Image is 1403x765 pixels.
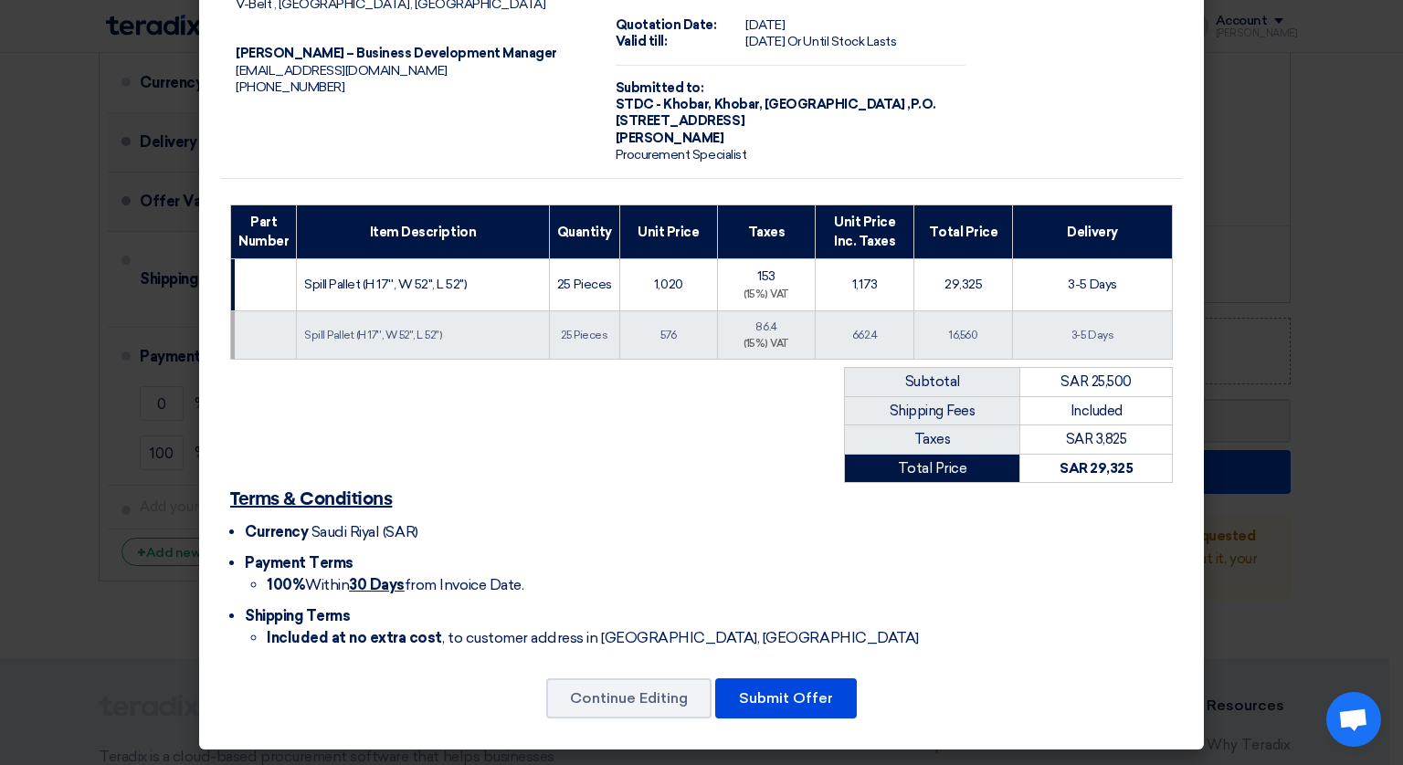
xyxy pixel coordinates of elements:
[616,17,717,33] strong: Quotation Date:
[845,454,1020,483] td: Total Price
[616,147,746,162] span: Procurement Specialist
[236,63,448,79] span: [EMAIL_ADDRESS][DOMAIN_NAME]
[660,329,677,341] span: 576
[245,523,308,540] span: Currency
[1020,368,1173,397] td: SAR 25,500
[267,576,305,593] strong: 100%
[745,17,785,33] span: [DATE]
[245,554,353,571] span: Payment Terms
[267,629,442,646] strong: Included at no extra cost
[816,205,914,259] th: Unit Price Inc. Taxes
[725,337,808,352] div: (15%) VAT
[757,268,775,284] span: 153
[616,97,712,112] span: STDC - Khobar,
[845,396,1020,425] td: Shipping Fees
[1060,460,1133,477] strong: SAR 29,325
[1066,431,1127,447] span: SAR 3,825
[725,288,808,303] div: (15%) VAT
[787,34,896,49] span: Or Until Stock Lasts
[349,576,405,593] u: 30 Days
[914,205,1013,259] th: Total Price
[616,34,668,49] strong: Valid till:
[267,576,523,593] span: Within from Invoice Date.
[845,368,1020,397] td: Subtotal
[845,425,1020,455] td: Taxes
[944,277,982,292] span: 29,325
[557,277,612,292] span: 25 Pieces
[852,277,878,292] span: 1,173
[616,97,936,129] span: Khobar, [GEOGRAPHIC_DATA] ,P.O. [STREET_ADDRESS]
[616,131,724,146] span: [PERSON_NAME]
[546,678,712,718] button: Continue Editing
[1326,692,1381,747] div: Open chat
[1013,205,1173,259] th: Delivery
[304,277,467,292] span: Spill Pallet (H 17'', W 52", L 52")
[297,205,550,259] th: Item Description
[245,607,350,624] span: Shipping Terms
[715,678,857,718] button: Submit Offer
[1071,403,1123,419] span: Included
[755,320,776,333] span: 86.4
[619,205,717,259] th: Unit Price
[616,80,704,96] strong: Submitted to:
[549,205,619,259] th: Quantity
[236,79,344,95] span: [PHONE_NUMBER]
[1071,329,1113,341] span: 3-5 Days
[231,205,297,259] th: Part Number
[852,329,878,341] span: 662.4
[311,523,418,540] span: Saudi Riyal (SAR)
[304,329,441,341] span: Spill Pallet (H 17'', W 52", L 52")
[717,205,816,259] th: Taxes
[230,490,392,508] u: Terms & Conditions
[654,277,683,292] span: 1,020
[267,627,1173,649] li: , to customer address in [GEOGRAPHIC_DATA], [GEOGRAPHIC_DATA]
[949,329,977,341] span: 16,560
[1068,277,1116,292] span: 3-5 Days
[561,329,607,341] span: 25 Pieces
[236,46,586,62] div: [PERSON_NAME] – Business Development Manager
[745,34,785,49] span: [DATE]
